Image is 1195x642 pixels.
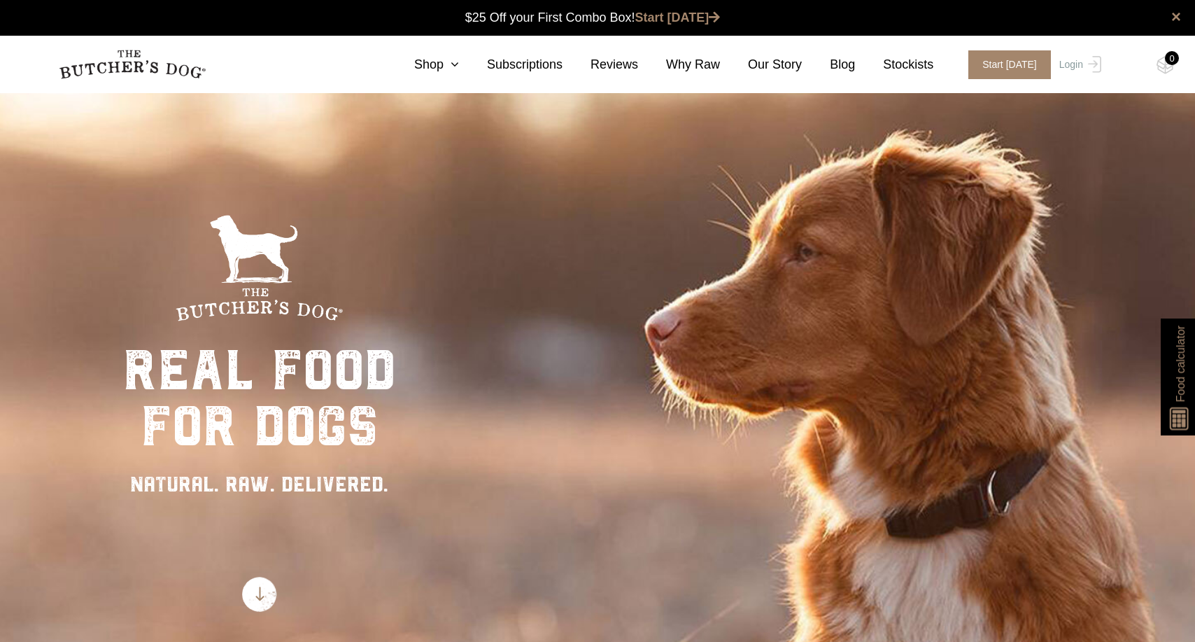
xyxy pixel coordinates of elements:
a: Why Raw [638,55,720,74]
a: Reviews [563,55,638,74]
div: real food for dogs [123,342,396,454]
div: NATURAL. RAW. DELIVERED. [123,468,396,500]
span: Start [DATE] [968,50,1051,79]
a: Blog [802,55,855,74]
a: Shop [386,55,459,74]
a: Subscriptions [459,55,563,74]
a: close [1171,8,1181,25]
a: Login [1056,50,1101,79]
a: Start [DATE] [635,11,721,25]
img: TBD_Cart-Empty.png [1157,56,1174,74]
a: Stockists [855,55,933,74]
a: Our Story [720,55,802,74]
a: Start [DATE] [954,50,1056,79]
span: Food calculator [1172,326,1189,402]
div: 0 [1165,51,1179,65]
